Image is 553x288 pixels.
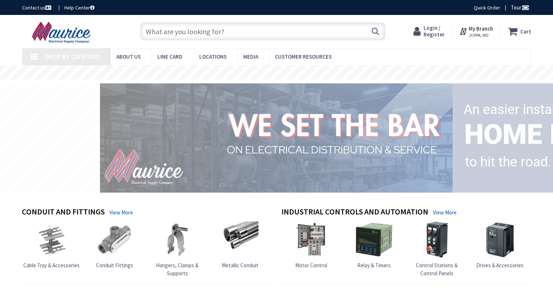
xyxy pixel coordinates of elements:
[96,221,133,269] a: Conduit Fittings Conduit Fittings
[243,53,258,60] span: Media
[222,221,259,258] img: Metallic Conduit
[45,52,100,61] span: Shop By Category
[109,209,133,216] a: View More
[281,207,428,218] h4: Industrial Controls and Automation
[23,221,80,269] a: Cable Tray & Accessories Cable Tray & Accessories
[459,25,493,38] div: My Branch JOPPA, MD
[222,262,259,269] span: Metallic Conduit
[295,262,327,269] span: Motor Control
[482,221,518,258] img: Drives & Accessories
[407,221,467,277] a: Control Stations & Control Panels Control Stations & Control Panels
[469,25,493,32] strong: My Branch
[23,262,80,269] span: Cable Tray & Accessories
[210,69,343,77] rs-layer: Free Same Day Pickup at 15 Locations
[96,221,133,258] img: Conduit Fittings
[433,209,457,216] a: View More
[293,221,329,269] a: Motor Control Motor Control
[275,53,332,60] span: Customer Resources
[511,4,529,11] span: Tour
[22,21,103,44] img: Maurice Electrical Supply Company
[157,53,183,60] span: Line Card
[22,207,105,218] h4: Conduit and Fittings
[419,221,455,258] img: Control Stations & Control Panels
[356,221,392,258] img: Relay & Timers
[293,221,329,258] img: Motor Control
[148,221,207,277] a: Hangers, Clamps & Supports Hangers, Clamps & Supports
[159,221,196,258] img: Hangers, Clamps & Supports
[520,25,531,38] strong: Cart
[476,262,524,269] span: Drives & Accessories
[222,221,259,269] a: Metallic Conduit Metallic Conduit
[199,53,227,60] span: Locations
[64,4,95,11] a: Help Center
[356,221,392,269] a: Relay & Timers Relay & Timers
[140,22,385,40] input: What are you looking for?
[476,221,524,269] a: Drives & Accessories Drives & Accessories
[416,262,458,276] span: Control Stations & Control Panels
[156,262,199,276] span: Hangers, Clamps & Supports
[474,4,500,11] a: Quick Order
[508,25,531,38] a: Cart
[357,262,391,269] span: Relay & Timers
[22,4,53,11] a: Contact us
[465,149,552,175] rs-layer: to hit the road.
[91,81,456,194] img: 1_1.png
[116,53,141,60] span: About us
[33,221,70,258] img: Cable Tray & Accessories
[469,32,493,38] span: JOPPA, MD
[424,24,445,38] span: Login / Register
[96,262,133,269] span: Conduit Fittings
[413,25,445,38] a: Login / Register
